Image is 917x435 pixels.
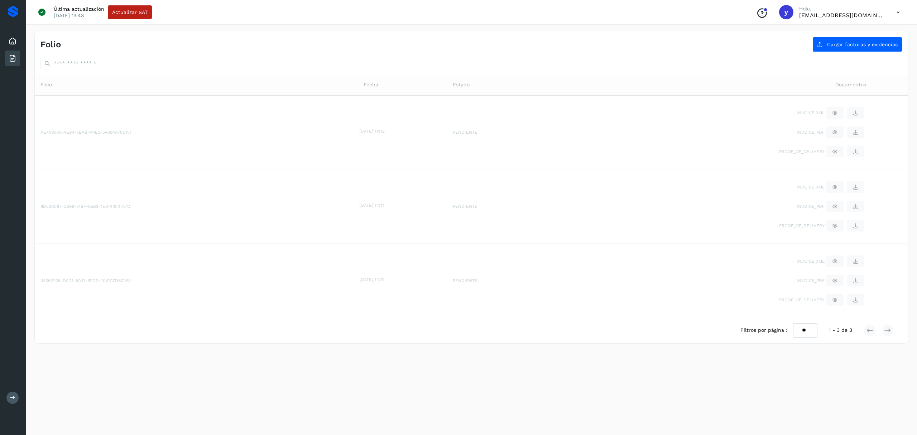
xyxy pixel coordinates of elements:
[447,95,561,169] td: PENDIENTE
[812,37,902,52] button: Cargar facturas y evidencias
[827,42,898,47] span: Cargar facturas y evidencias
[829,326,852,334] span: 1 - 3 de 3
[35,244,358,317] td: 34062706-D0D1-5A47-82DD-1C47A7D602F3
[799,12,885,19] p: yarellano@t-lmas.com.mx
[779,148,825,155] span: PROOF_OF_DELIVERY
[447,169,561,244] td: PENDIENTE
[54,6,104,12] p: Última actualización
[108,5,152,19] button: Actualizar SAT
[799,6,885,12] p: Hola,
[35,169,358,244] td: 8D536C87-CB99-51BF-85B2-1E8740F07A7C
[797,184,825,190] span: INVOICE_XML
[797,258,825,264] span: INVOICE_XML
[797,203,825,210] span: INVOICE_PDF
[40,39,61,50] h4: Folio
[797,110,825,116] span: INVOICE_XML
[835,81,866,89] span: Documentos
[453,81,470,89] span: Estado
[359,276,446,283] div: [DATE] 14:11
[797,129,825,135] span: INVOICE_PDF
[797,277,825,284] span: INVOICE_PDF
[5,51,20,66] div: Facturas
[5,33,20,49] div: Inicio
[40,81,52,89] span: Folio
[35,95,358,169] td: AE409000-AE94-5BAB-A4E3-54694A76C151
[447,244,561,317] td: PENDIENTE
[359,202,446,209] div: [DATE] 14:11
[364,81,378,89] span: Fecha
[359,128,446,134] div: [DATE] 14:12
[54,12,84,19] p: [DATE] 13:48
[740,326,787,334] span: Filtros por página :
[112,10,148,15] span: Actualizar SAT
[779,297,825,303] span: PROOF_OF_DELIVERY
[779,223,825,229] span: PROOF_OF_DELIVERY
